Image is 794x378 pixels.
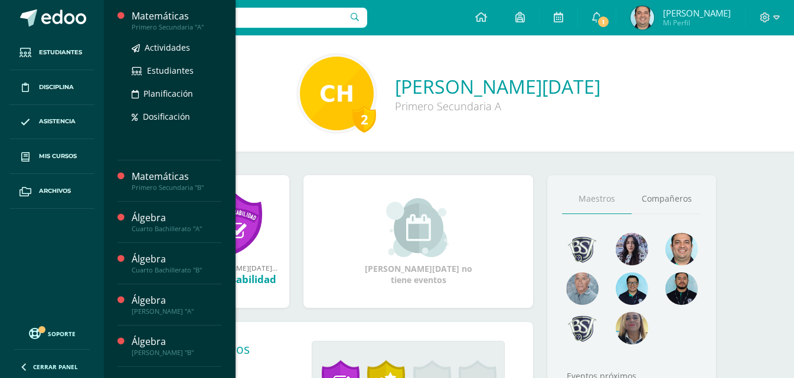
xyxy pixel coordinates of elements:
[566,233,599,265] img: 9eafe38a88bfc982dd86854cc727d639.png
[616,312,648,344] img: aa9857ee84d8eb936f6c1e33e7ea3df6.png
[132,225,221,233] div: Cuarto Bachillerato "A"
[39,117,76,126] span: Asistencia
[48,330,76,338] span: Soporte
[663,7,731,19] span: [PERSON_NAME]
[39,152,77,161] span: Mis cursos
[132,110,221,123] a: Dosificación
[566,272,599,305] img: 55ac31a88a72e045f87d4a648e08ca4b.png
[39,48,82,57] span: Estudiantes
[39,83,74,92] span: Disciplina
[14,325,90,341] a: Soporte
[9,70,94,105] a: Disciplina
[395,74,600,99] a: [PERSON_NAME][DATE]
[143,88,193,99] span: Planificación
[143,111,190,122] span: Dosificación
[132,183,221,192] div: Primero Secundaria "B"
[132,211,221,233] a: ÁlgebraCuarto Bachillerato "A"
[562,184,632,214] a: Maestros
[663,18,731,28] span: Mi Perfil
[39,186,71,196] span: Archivos
[132,349,221,357] div: [PERSON_NAME] "B"
[300,57,374,130] img: 94d86e6a1e1c804a5cb6b5c1f62705ec.png
[132,252,221,274] a: ÁlgebraCuarto Bachillerato "B"
[132,41,221,54] a: Actividades
[132,252,221,266] div: Álgebra
[616,272,648,305] img: d220431ed6a2715784848fdc026b3719.png
[386,198,450,257] img: event_small.png
[132,211,221,225] div: Álgebra
[566,312,599,344] img: d483e71d4e13296e0ce68ead86aec0b8.png
[132,335,221,357] a: Álgebra[PERSON_NAME] "B"
[9,35,94,70] a: Estudiantes
[9,139,94,174] a: Mis cursos
[194,263,277,272] div: [PERSON_NAME][DATE] obtuvo
[132,170,221,183] div: Matemáticas
[132,87,221,100] a: Planificación
[352,106,376,133] div: 2
[132,335,221,349] div: Álgebra
[665,272,698,305] img: 2207c9b573316a41e74c87832a091651.png
[632,184,701,214] a: Compañeros
[132,64,221,77] a: Estudiantes
[9,105,94,140] a: Asistencia
[132,23,221,31] div: Primero Secundaria "A"
[360,198,478,285] div: [PERSON_NAME][DATE] no tiene eventos
[630,6,654,29] img: e73e36176cd596232d986fe5ddd2832d.png
[9,174,94,209] a: Archivos
[132,9,221,23] div: Matemáticas
[597,15,610,28] span: 1
[132,266,221,274] div: Cuarto Bachillerato "B"
[132,294,221,315] a: Álgebra[PERSON_NAME] "A"
[33,363,78,371] span: Cerrar panel
[147,65,194,76] span: Estudiantes
[132,170,221,192] a: MatemáticasPrimero Secundaria "B"
[210,341,302,357] div: Logros
[132,294,221,307] div: Álgebra
[145,42,190,53] span: Actividades
[616,233,648,265] img: 31702bfb268df95f55e840c80866a926.png
[395,99,600,113] div: Primero Secundaria A
[665,233,698,265] img: 677c00e80b79b0324b531866cf3fa47b.png
[132,9,221,31] a: MatemáticasPrimero Secundaria "A"
[112,8,367,28] input: Busca un usuario...
[132,307,221,315] div: [PERSON_NAME] "A"
[194,272,277,286] div: Responsabilidad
